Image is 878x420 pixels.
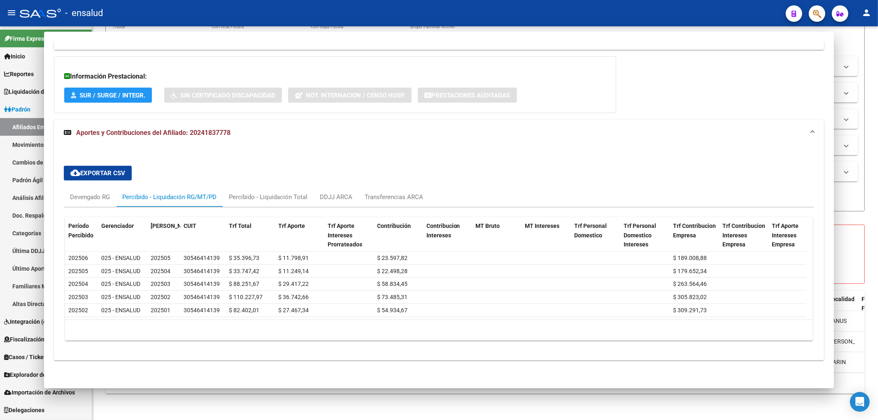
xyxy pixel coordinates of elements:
span: - ensalud [65,4,103,22]
span: Aportes y Contribuciones del Afiliado: 20241837778 [76,129,231,137]
span: $ 73.485,31 [377,294,408,300]
div: 30546414139 [184,292,220,302]
div: 30546414139 [184,279,220,289]
span: $ 189.008,88 [673,255,707,261]
span: Inicio [4,52,25,61]
datatable-header-cell: CUIT [180,217,226,253]
span: Not. Internacion / Censo Hosp. [306,92,405,99]
div: 30546414139 [184,267,220,276]
span: Trf Total [229,223,252,229]
span: Padrón [4,105,30,114]
span: CUIT [184,223,196,229]
button: Exportar CSV [64,166,132,181]
span: Trf Contribucion Empresa [673,223,716,239]
span: Trf Personal Domestico [575,223,607,239]
span: Contribucion Intereses [426,223,460,239]
datatable-header-cell: Trf Aporte Intereses Prorrateados [324,217,374,253]
div: Open Intercom Messenger [850,392,870,412]
span: Importación de Archivos [4,388,75,397]
span: 202505 [151,255,170,261]
div: DDJJ ARCA [320,193,352,202]
span: 202504 [68,281,88,287]
span: Trf Aporte [278,223,305,229]
span: MT Bruto [476,223,500,229]
mat-icon: person [862,8,871,18]
span: Reportes [4,70,34,79]
span: $ 54.934,67 [377,307,408,313]
span: SUR / SURGE / INTEGR. [79,92,145,99]
span: Fiscalización RG [4,335,54,344]
span: Período Percibido [68,223,93,239]
span: Trf Aporte Intereses Prorrateados [328,223,362,248]
span: $ 88.251,67 [229,281,259,287]
span: 202502 [68,307,88,313]
div: Devengado RG [70,193,110,202]
button: Sin Certificado Discapacidad [164,88,282,103]
datatable-header-cell: Trf Contribucion Empresa [670,217,720,253]
span: 202502 [151,294,170,300]
datatable-header-cell: Trf Total [226,217,275,253]
span: $ 305.823,02 [673,294,707,300]
datatable-header-cell: Período Devengado [147,217,180,253]
span: $ 11.249,14 [278,268,309,274]
span: LANUS [829,318,847,324]
span: Explorador de Archivos [4,370,70,379]
span: Localidad [829,296,855,302]
span: $ 36.742,66 [278,294,309,300]
span: Liquidación de Convenios [4,87,76,96]
span: 025 - ENSALUD [101,255,140,261]
datatable-header-cell: Contribucion Intereses [423,217,473,253]
button: Prestaciones Auditadas [418,88,517,103]
button: Not. Internacion / Censo Hosp. [288,88,412,103]
span: Firma Express [4,34,47,43]
span: $ 29.417,22 [278,281,309,287]
span: $ 33.747,42 [229,268,259,274]
div: 30546414139 [184,253,220,263]
div: Transferencias ARCA [365,193,423,202]
span: 025 - ENSALUD [101,294,140,300]
datatable-header-cell: MT Bruto [473,217,522,253]
span: Integración (discapacidad) [4,317,80,326]
span: 202503 [151,281,170,287]
mat-icon: menu [7,8,16,18]
span: 025 - ENSALUD [101,281,140,287]
span: $ 23.597,82 [377,255,408,261]
span: $ 27.467,34 [278,307,309,313]
span: MT Intereses [525,223,560,229]
span: Contribución [377,223,411,229]
span: 025 - ENSALUD [101,268,140,274]
div: Percibido - Liquidación Total [229,193,307,202]
span: 202504 [151,268,170,274]
span: $ 11.798,91 [278,255,309,261]
div: Percibido - Liquidación RG/MT/PD [122,193,217,202]
datatable-header-cell: Trf Personal Domestico Intereses [621,217,670,253]
span: 202501 [151,307,170,313]
span: $ 309.291,73 [673,307,707,313]
datatable-header-cell: Gerenciador [98,217,147,253]
datatable-header-cell: Trf Aporte Intereses Empresa [769,217,818,253]
span: Trf Aporte Intereses Empresa [772,223,799,248]
span: $ 179.652,34 [673,268,707,274]
button: SUR / SURGE / INTEGR. [64,88,152,103]
span: 202506 [68,255,88,261]
span: Prestaciones Auditadas [431,92,510,99]
span: Sin Certificado Discapacidad [180,92,275,99]
span: [PERSON_NAME] [151,223,195,229]
datatable-header-cell: Trf Aporte [275,217,324,253]
span: [PERSON_NAME] [829,338,873,345]
mat-expansion-panel-header: Aportes y Contribuciones del Afiliado: 20241837778 [54,120,824,146]
datatable-header-cell: Trf Personal Domestico [571,217,621,253]
span: 025 - ENSALUD [101,307,140,313]
div: Aportes y Contribuciones del Afiliado: 20241837778 [54,146,824,360]
span: Exportar CSV [70,169,125,177]
h3: Información Prestacional: [64,72,606,81]
datatable-header-cell: Contribución [374,217,423,253]
span: Trf Personal Domestico Intereses [624,223,657,248]
div: 30546414139 [184,306,220,315]
span: Casos / Tickets [4,353,49,362]
span: GARIN [829,359,846,365]
span: $ 58.834,45 [377,281,408,287]
span: Trf Contribucion Intereses Empresa [723,223,766,248]
datatable-header-cell: MT Intereses [522,217,571,253]
span: 202505 [68,268,88,274]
